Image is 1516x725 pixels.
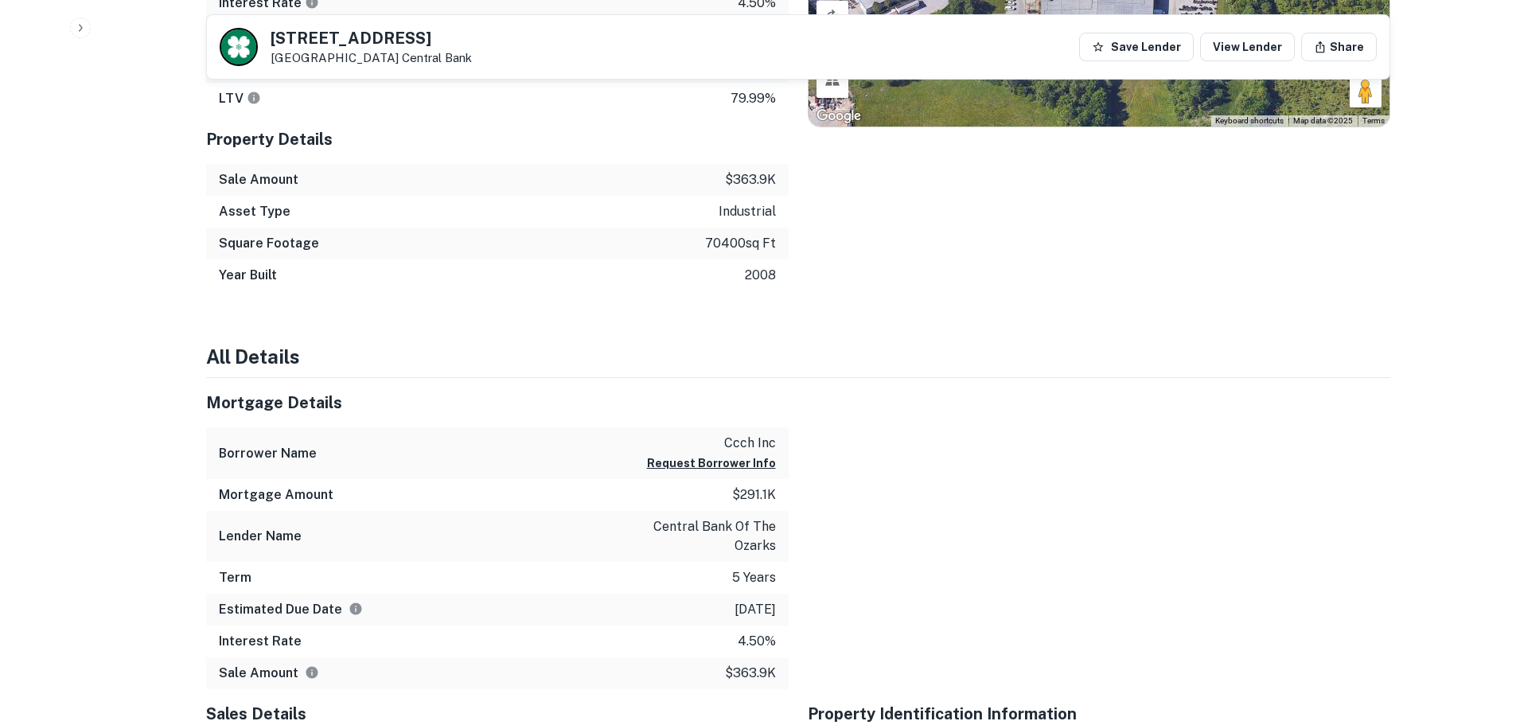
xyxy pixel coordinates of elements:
svg: Estimate is based on a standard schedule for this type of loan. [349,602,363,616]
button: Save Lender [1079,33,1194,61]
h6: Square Footage [219,234,319,253]
button: Keyboard shortcuts [1215,115,1284,127]
button: Share [1301,33,1377,61]
h6: Interest Rate [219,632,302,651]
img: Google [813,106,865,127]
button: Tilt map [816,66,848,98]
h6: Mortgage Amount [219,485,333,505]
h6: Asset Type [219,202,290,221]
h6: Estimated Due Date [219,600,363,619]
p: 2008 [745,266,776,285]
h5: [STREET_ADDRESS] [271,30,472,46]
h6: Lender Name [219,527,302,546]
h6: Sale Amount [219,664,319,683]
button: Rotate map clockwise [816,1,848,33]
p: 70400 sq ft [705,234,776,253]
p: 4.50% [738,632,776,651]
p: ccch inc [647,434,776,453]
p: $363.9k [725,664,776,683]
p: $291.1k [732,485,776,505]
svg: LTVs displayed on the website are for informational purposes only and may be reported incorrectly... [247,91,261,105]
p: central bank of the ozarks [633,517,776,555]
h5: Mortgage Details [206,391,789,415]
p: $363.9k [725,170,776,189]
iframe: Chat Widget [1436,598,1516,674]
h6: Borrower Name [219,444,317,463]
h6: LTV [219,89,261,108]
p: 5 years [732,568,776,587]
h5: Property Details [206,127,789,151]
p: 79.99% [731,89,776,108]
span: Map data ©2025 [1293,116,1353,125]
p: [DATE] [735,600,776,619]
a: Central Bank [402,51,472,64]
a: Terms (opens in new tab) [1362,116,1385,125]
p: industrial [719,202,776,221]
h6: Sale Amount [219,170,298,189]
a: Open this area in Google Maps (opens a new window) [813,106,865,127]
svg: The values displayed on the website are for informational purposes only and may be reported incor... [305,665,319,680]
h6: Year Built [219,266,277,285]
button: Drag Pegman onto the map to open Street View [1350,76,1382,107]
button: Request Borrower Info [647,454,776,473]
h4: All Details [206,342,1390,371]
a: View Lender [1200,33,1295,61]
h6: Term [219,568,251,587]
p: [GEOGRAPHIC_DATA] [271,51,472,65]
